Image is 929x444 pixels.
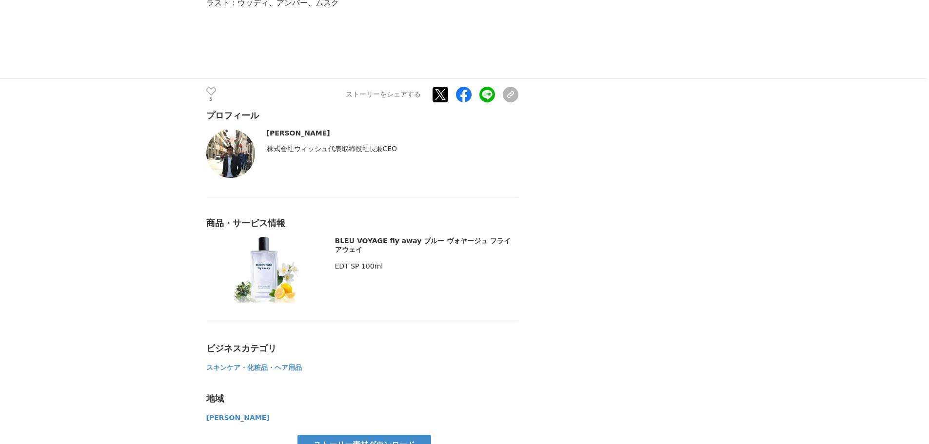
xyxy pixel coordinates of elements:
[206,237,323,303] img: thumbnail_c1208ea0-26ca-11ee-903a-77f10a385925.jpg
[206,217,518,229] div: 商品・サービス情報
[267,145,397,153] span: 株式会社ウィッシュ代表取締役社長兼CEO
[206,366,302,371] a: スキンケア・化粧品・ヘア用品
[206,414,270,422] span: [PERSON_NAME]
[206,364,302,371] span: スキンケア・化粧品・ヘア用品
[335,237,518,254] div: BLEU VOYAGE fly away ブルー ヴォヤージュ フライ アウェイ
[206,416,270,421] a: [PERSON_NAME]
[267,129,518,137] div: [PERSON_NAME]
[206,129,255,178] img: thumbnail_7c612e80-26bf-11ee-810c-0d38046a5a2b.jpg
[206,393,518,405] div: 地域
[335,262,383,270] span: EDT SP 100ml
[346,90,421,99] p: ストーリーをシェアする
[206,343,518,354] div: ビジネスカテゴリ
[206,110,518,121] div: プロフィール
[206,97,216,102] p: 5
